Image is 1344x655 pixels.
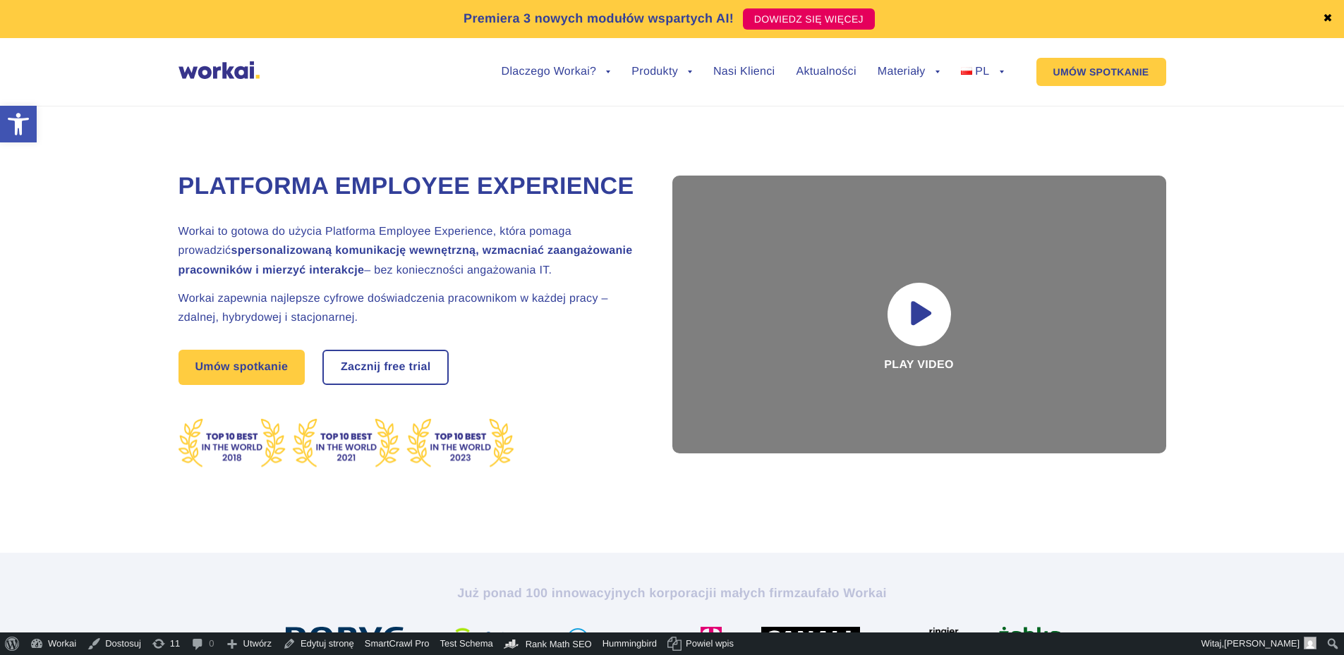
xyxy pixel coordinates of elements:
a: Dlaczego Workai? [502,66,611,78]
span: Utwórz [243,632,272,655]
a: Test Schema [435,632,499,655]
a: Workai [25,632,82,655]
a: Dostosuj [82,632,147,655]
i: i małych firm [713,586,794,600]
p: Premiera 3 nowych modułów wspartych AI! [464,9,734,28]
a: Zacznij free trial [324,351,448,384]
span: 11 [170,632,180,655]
h2: Już ponad 100 innowacyjnych korporacji zaufało Workai [281,584,1064,601]
span: Rank Math SEO [526,639,592,649]
a: Hummingbird [598,632,662,655]
a: Kokpit Rank Math [499,632,598,655]
a: Nasi Klienci [713,66,775,78]
div: Play video [672,176,1166,453]
a: DOWIEDZ SIĘ WIĘCEJ [743,8,875,30]
a: Aktualności [796,66,856,78]
span: [PERSON_NAME] [1224,638,1300,649]
a: Produkty [631,66,692,78]
a: Witaj, [1197,632,1322,655]
strong: spersonalizowaną komunikację wewnętrzną, wzmacniać zaangażowanie pracowników i mierzyć interakcje [178,245,633,276]
a: ✖ [1323,13,1333,25]
h2: Workai to gotowa do użycia Platforma Employee Experience, która pomaga prowadzić – bez koniecznoś... [178,222,637,280]
h2: Workai zapewnia najlepsze cyfrowe doświadczenia pracownikom w każdej pracy – zdalnej, hybrydowej ... [178,289,637,327]
a: SmartCrawl Pro [360,632,435,655]
span: Powiel wpis [686,632,734,655]
span: PL [975,66,989,78]
a: UMÓW SPOTKANIE [1036,58,1166,86]
span: 0 [209,632,214,655]
h1: Platforma Employee Experience [178,171,637,203]
a: Materiały [878,66,940,78]
a: Edytuj stronę [277,632,360,655]
a: Umów spotkanie [178,350,305,385]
